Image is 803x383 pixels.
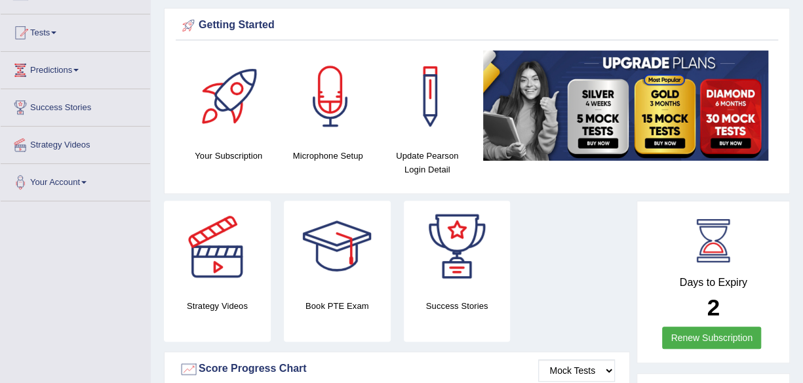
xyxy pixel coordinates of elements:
[1,127,150,159] a: Strategy Videos
[164,299,271,313] h4: Strategy Videos
[1,14,150,47] a: Tests
[284,149,370,163] h4: Microphone Setup
[284,299,391,313] h4: Book PTE Exam
[404,299,511,313] h4: Success Stories
[179,359,615,379] div: Score Progress Chart
[186,149,271,163] h4: Your Subscription
[662,327,761,349] a: Renew Subscription
[1,164,150,197] a: Your Account
[483,50,768,161] img: small5.jpg
[652,277,775,289] h4: Days to Expiry
[179,16,775,35] div: Getting Started
[384,149,470,176] h4: Update Pearson Login Detail
[1,89,150,122] a: Success Stories
[1,52,150,85] a: Predictions
[707,294,719,320] b: 2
